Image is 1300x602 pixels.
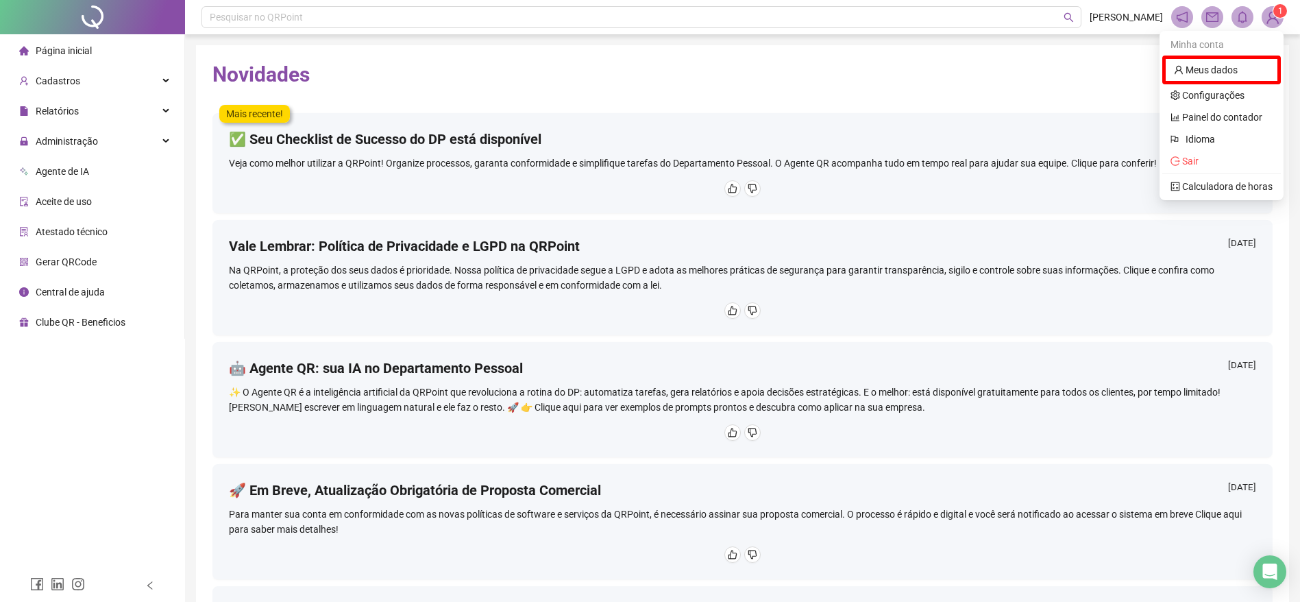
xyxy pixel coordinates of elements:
span: like [728,306,737,315]
span: Relatórios [36,106,79,117]
a: bar-chart Painel do contador [1170,112,1262,123]
div: Para manter sua conta em conformidade com as novas políticas de software e serviços da QRPoint, é... [229,507,1256,537]
span: lock [19,136,29,146]
span: dislike [748,428,757,437]
span: [PERSON_NAME] [1090,10,1163,25]
span: dislike [748,184,757,193]
span: facebook [30,577,44,591]
span: file [19,106,29,116]
h4: Vale Lembrar: Política de Privacidade e LGPD na QRPoint [229,237,580,256]
span: Administração [36,136,98,147]
span: Clube QR - Beneficios [36,317,125,328]
span: like [728,184,737,193]
span: logout [1170,156,1180,166]
h2: Novidades [212,62,1273,88]
div: [DATE] [1228,481,1256,498]
div: [DATE] [1228,359,1256,376]
span: bell [1236,11,1249,23]
sup: Atualize o seu contato no menu Meus Dados [1273,4,1287,18]
span: Agente de IA [36,166,89,177]
span: audit [19,197,29,206]
span: instagram [71,577,85,591]
span: info-circle [19,287,29,297]
span: Central de ajuda [36,287,105,298]
div: Na QRPoint, a proteção dos seus dados é prioridade. Nossa política de privacidade segue a LGPD e ... [229,263,1256,293]
h4: 🤖 Agente QR: sua IA no Departamento Pessoal [229,359,523,378]
span: 1 [1278,6,1283,16]
span: search [1064,12,1074,23]
span: qrcode [19,257,29,267]
span: gift [19,317,29,327]
h4: ✅ Seu Checklist de Sucesso do DP está disponível [229,130,541,149]
span: like [728,428,737,437]
img: 89475 [1262,7,1283,27]
a: user Meus dados [1174,64,1238,75]
span: dislike [748,306,757,315]
span: Página inicial [36,45,92,56]
span: solution [19,227,29,237]
span: left [145,581,155,590]
a: setting Configurações [1170,90,1244,101]
span: Atestado técnico [36,226,108,237]
span: Cadastros [36,75,80,86]
span: notification [1176,11,1188,23]
div: Open Intercom Messenger [1253,555,1286,588]
div: Veja como melhor utilizar a QRPoint! Organize processos, garanta conformidade e simplifique taref... [229,156,1256,171]
a: calculator Calculadora de horas [1170,181,1273,192]
span: linkedin [51,577,64,591]
span: Aceite de uso [36,196,92,207]
div: ✨ O Agente QR é a inteligência artificial da QRPoint que revoluciona a rotina do DP: automatiza t... [229,385,1256,415]
span: Gerar QRCode [36,256,97,267]
label: Mais recente! [219,105,290,123]
span: like [728,550,737,559]
span: Idioma [1186,132,1264,147]
h4: 🚀 Em Breve, Atualização Obrigatória de Proposta Comercial [229,481,601,500]
span: home [19,46,29,56]
span: flag [1170,132,1180,147]
div: [DATE] [1228,237,1256,254]
span: user-add [19,76,29,86]
span: mail [1206,11,1218,23]
span: dislike [748,550,757,559]
span: Sair [1182,156,1199,167]
div: Minha conta [1162,34,1281,56]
